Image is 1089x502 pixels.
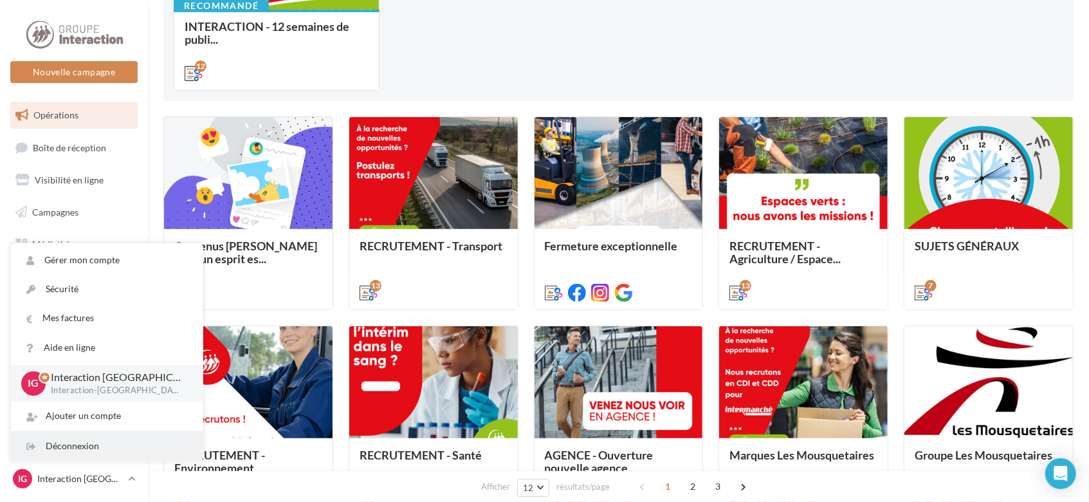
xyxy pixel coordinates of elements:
span: Visibilité en ligne [35,174,104,185]
a: Campagnes [8,199,140,226]
span: 12 [523,483,534,493]
span: 1 [657,476,678,497]
p: Interaction [GEOGRAPHIC_DATA] [37,472,123,485]
a: Visibilité en ligne [8,167,140,194]
span: IG [28,376,39,391]
span: résultats/page [556,481,610,493]
span: Contenus [PERSON_NAME] dans un esprit es... [174,239,317,266]
span: RECRUTEMENT - Agriculture / Espace... [729,239,841,266]
span: Boîte de réception [33,142,106,153]
p: Interaction [GEOGRAPHIC_DATA] [51,370,182,385]
div: Open Intercom Messenger [1045,458,1076,489]
div: 13 [370,280,381,292]
a: Opérations [8,102,140,129]
a: Médiathèque [8,231,140,258]
button: Nouvelle campagne [10,61,138,83]
p: Interaction-[GEOGRAPHIC_DATA] [51,385,182,396]
span: RECRUTEMENT - Environnement [174,448,265,475]
span: RECRUTEMENT - Transport [360,239,502,253]
span: Opérations [33,109,78,120]
a: Calendrier [8,263,140,290]
div: 12 [195,60,206,72]
span: 3 [708,476,728,497]
div: 7 [925,280,937,292]
div: Déconnexion [11,432,203,461]
a: Gérer mon compte [11,246,203,275]
div: Ajouter un compte [11,402,203,431]
span: Groupe Les Mousquetaires [915,448,1052,462]
span: Fermeture exceptionnelle [545,239,678,253]
span: Campagnes [32,207,78,218]
span: AGENCE - Ouverture nouvelle agence [545,448,654,475]
a: Boîte de réception [8,134,140,162]
span: INTERACTION - 12 semaines de publi... [185,19,349,46]
span: Afficher [481,481,510,493]
span: IG [18,472,27,485]
a: IG Interaction [GEOGRAPHIC_DATA] [10,467,138,491]
span: SUJETS GÉNÉRAUX [915,239,1019,253]
span: Marques Les Mousquetaires [729,448,874,462]
span: 2 [682,476,703,497]
a: Mes factures [11,304,203,333]
span: RECRUTEMENT - Santé [360,448,482,462]
div: 13 [740,280,751,292]
a: Aide en ligne [11,333,203,362]
a: Sécurité [11,275,203,304]
button: 12 [517,479,550,497]
span: Médiathèque [32,238,85,249]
